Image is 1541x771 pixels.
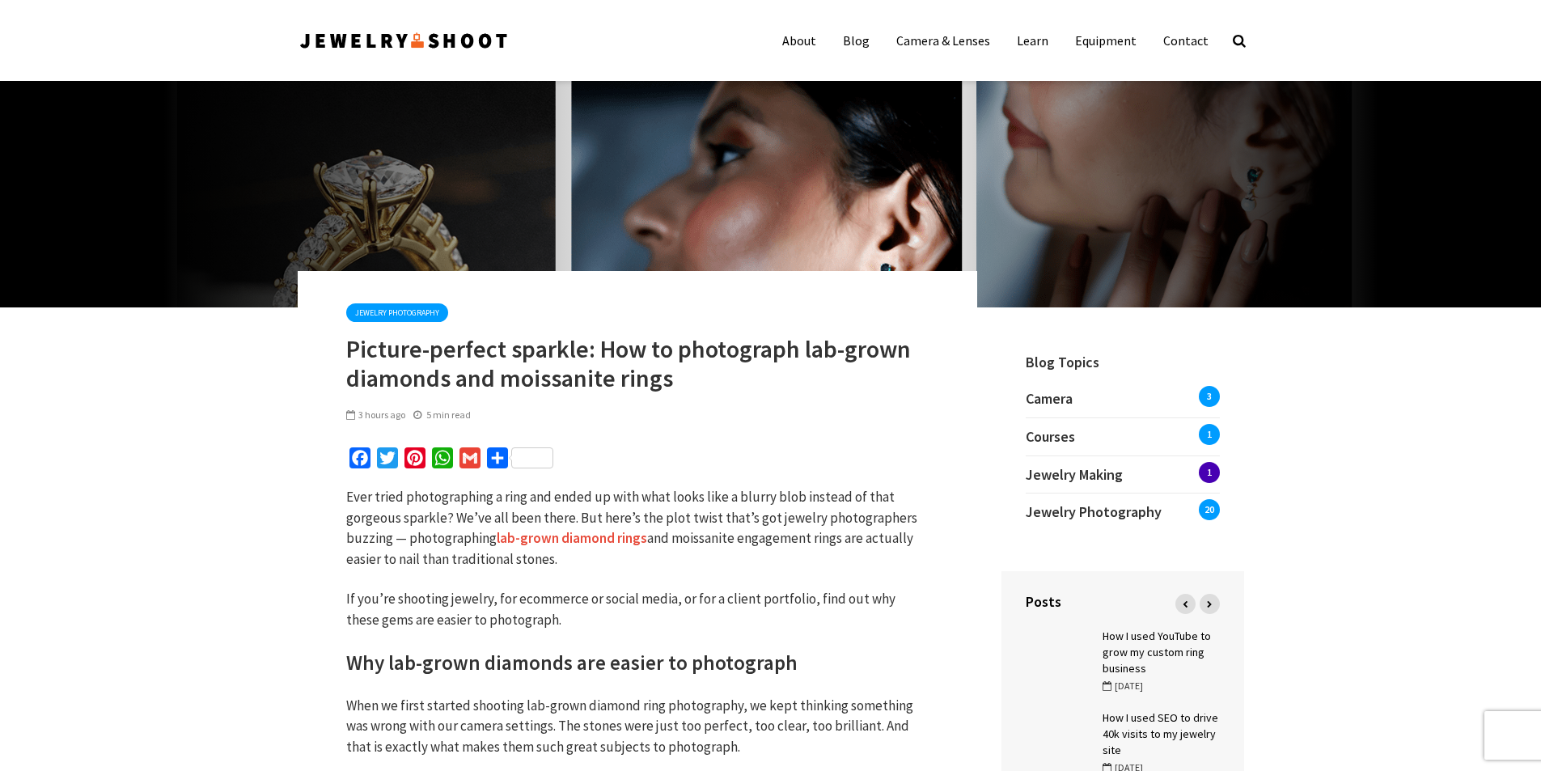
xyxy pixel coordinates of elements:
img: Jewelry Photographer Bay Area - San Francisco | Nationwide via Mail [298,28,510,53]
a: Pinterest [401,447,429,474]
a: Jewelry Photography20 [1026,494,1220,531]
a: WhatsApp [429,447,456,474]
a: Contact [1151,24,1221,57]
a: Learn [1005,24,1060,57]
div: 5 min read [413,408,471,422]
strong: lab-grown diamond rings [497,529,647,547]
p: If you’re shooting jewelry, for ecommerce or social media, or for a client portfolio, find out wh... [346,589,929,630]
span: Jewelry Photography [1026,502,1162,521]
a: How I used YouTube to grow my custom ring business [1103,629,1211,676]
span: Jewelry Making [1026,465,1123,484]
span: 3 hours ago [346,409,405,421]
h1: Picture-perfect sparkle: How to photograph lab-grown diamonds and moissanite rings [346,334,929,392]
span: Courses [1026,427,1075,446]
a: Camera & Lenses [884,24,1002,57]
span: 1 [1199,424,1220,445]
a: Gmail [456,447,484,474]
p: Ever tried photographing a ring and ended up with what looks like a blurry blob instead of that g... [346,487,929,570]
span: Camera [1026,389,1073,408]
a: Blog [831,24,882,57]
span: 1 [1199,462,1220,483]
a: Share [484,447,557,474]
a: How I used SEO to drive 40k visits to my jewelry site [1103,710,1218,757]
a: About [770,24,828,57]
h4: Posts [1026,591,1220,612]
a: Equipment [1063,24,1149,57]
span: 20 [1199,499,1220,520]
h4: Blog Topics [1001,332,1244,372]
a: Jewelry Making1 [1026,456,1220,494]
a: Twitter [374,447,401,474]
span: 3 [1199,386,1220,407]
a: Courses1 [1026,418,1220,455]
h2: Why lab-grown diamonds are easier to photograph [346,650,929,676]
p: When we first started shooting lab-grown diamond ring photography, we kept thinking something was... [346,696,929,758]
span: [DATE] [1103,680,1143,692]
a: Jewelry Photography [346,303,448,322]
a: lab-grown diamond rings [497,529,647,548]
a: Facebook [346,447,374,474]
a: Camera3 [1026,388,1220,417]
